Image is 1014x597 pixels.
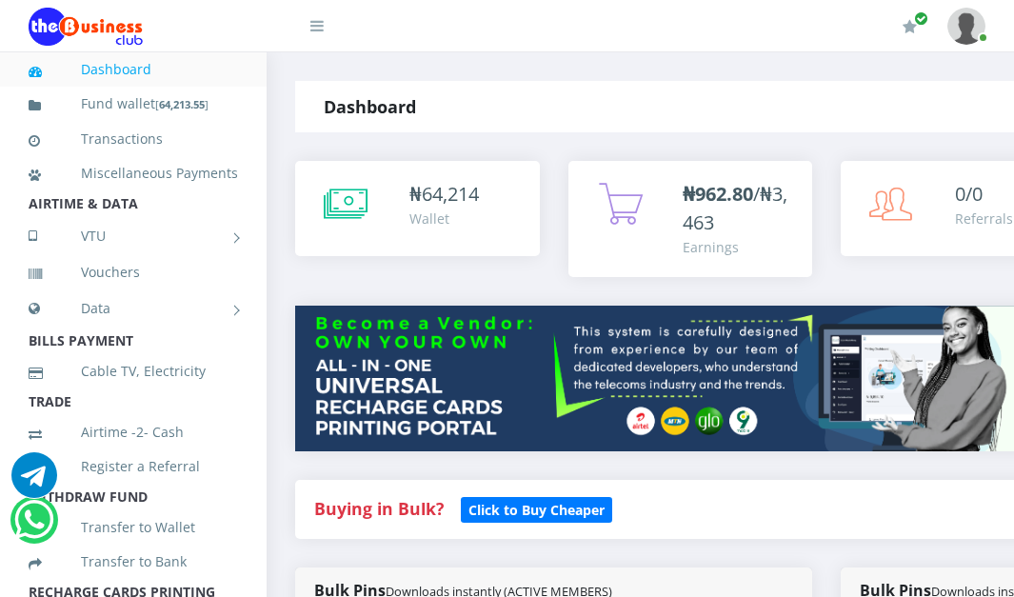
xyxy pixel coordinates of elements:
[683,181,753,207] b: ₦962.80
[409,209,479,229] div: Wallet
[29,540,238,584] a: Transfer to Bank
[29,48,238,91] a: Dashboard
[422,181,479,207] span: 64,214
[947,8,985,45] img: User
[29,250,238,294] a: Vouchers
[14,511,53,543] a: Chat for support
[409,180,479,209] div: ₦
[461,497,612,520] a: Click to Buy Cheaper
[683,237,794,257] div: Earnings
[914,11,928,26] span: Renew/Upgrade Subscription
[29,445,238,488] a: Register a Referral
[324,95,416,118] strong: Dashboard
[955,209,1013,229] div: Referrals
[568,161,813,277] a: ₦962.80/₦3,463 Earnings
[903,19,917,34] i: Renew/Upgrade Subscription
[29,506,238,549] a: Transfer to Wallet
[955,181,983,207] span: 0/0
[29,117,238,161] a: Transactions
[29,410,238,454] a: Airtime -2- Cash
[29,82,238,127] a: Fund wallet[64,213.55]
[159,97,205,111] b: 64,213.55
[29,349,238,393] a: Cable TV, Electricity
[29,8,143,46] img: Logo
[683,181,787,235] span: /₦3,463
[468,501,605,519] b: Click to Buy Cheaper
[29,285,238,332] a: Data
[11,467,57,498] a: Chat for support
[155,97,209,111] small: [ ]
[295,161,540,256] a: ₦64,214 Wallet
[29,212,238,260] a: VTU
[314,497,444,520] strong: Buying in Bulk?
[29,151,238,195] a: Miscellaneous Payments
